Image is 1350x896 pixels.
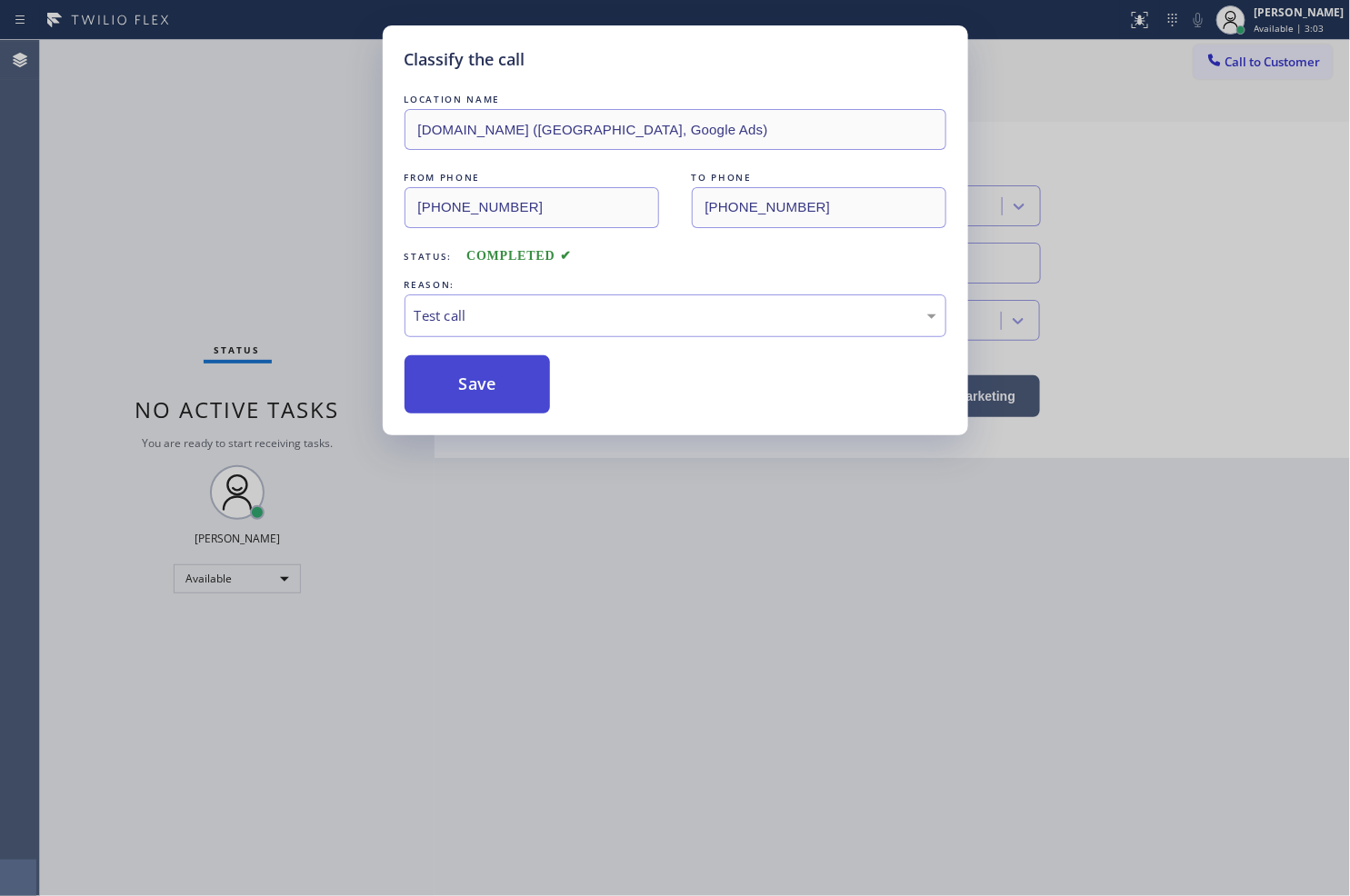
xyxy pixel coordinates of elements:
input: To phone [692,187,946,228]
div: Test call [415,305,936,326]
h5: Classify the call [405,47,525,72]
button: Save [405,355,551,413]
span: COMPLETED [466,249,572,263]
input: From phone [405,187,659,228]
div: TO PHONE [692,168,946,187]
div: LOCATION NAME [405,90,946,109]
div: FROM PHONE [405,168,659,187]
span: Status: [405,250,453,263]
div: REASON: [405,275,946,294]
